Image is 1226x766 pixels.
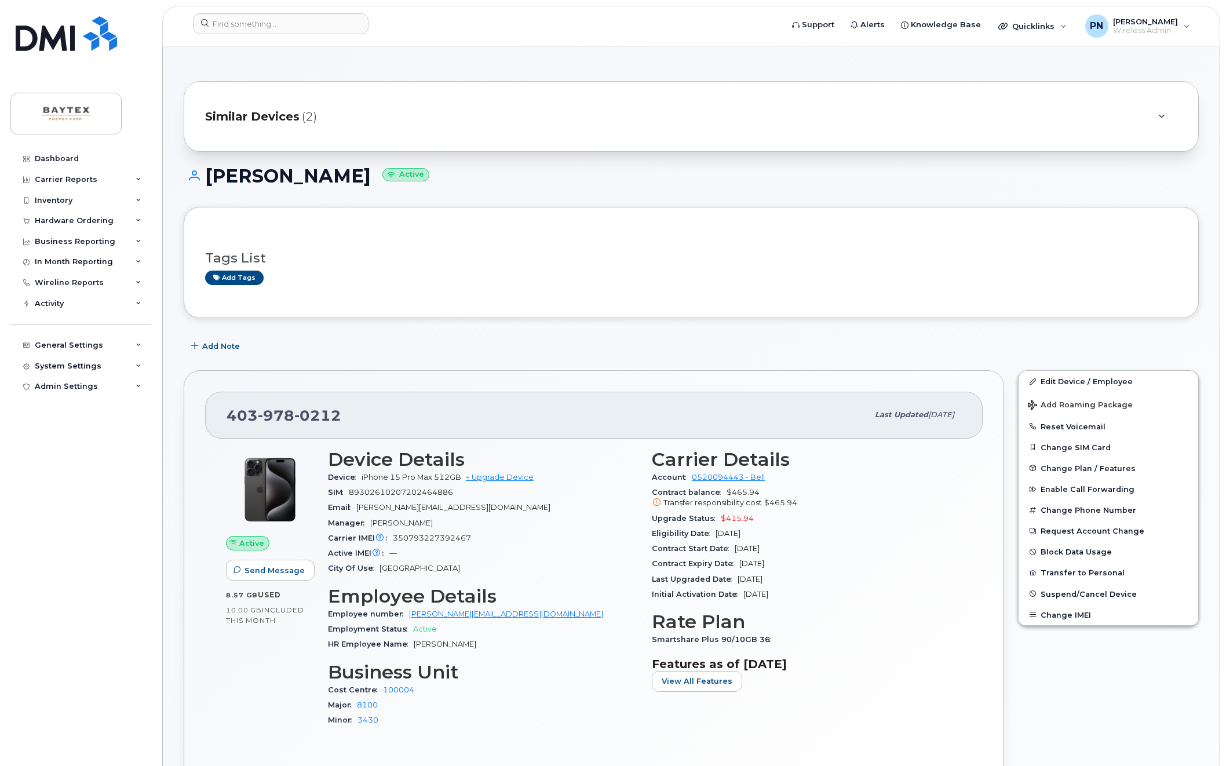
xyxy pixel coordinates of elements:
span: [PERSON_NAME][EMAIL_ADDRESS][DOMAIN_NAME] [356,503,550,512]
span: [DATE] [735,544,760,553]
h3: Carrier Details [652,449,962,470]
button: Enable Call Forwarding [1019,479,1198,499]
button: Change IMEI [1019,604,1198,625]
span: Upgrade Status [652,514,721,523]
span: City Of Use [328,564,380,572]
span: 89302610207202464886 [349,488,453,497]
span: Email [328,503,356,512]
span: Add Roaming Package [1028,400,1133,411]
span: Contract Start Date [652,544,735,553]
a: 100004 [383,685,414,694]
span: $465.94 [652,488,962,509]
button: View All Features [652,671,742,692]
button: Change Phone Number [1019,499,1198,520]
a: 0520094443 - Bell [692,473,765,482]
span: Initial Activation Date [652,590,743,599]
span: Similar Devices [205,108,300,125]
a: + Upgrade Device [466,473,534,482]
span: HR Employee Name [328,640,414,648]
span: Contract Expiry Date [652,559,739,568]
span: Employment Status [328,625,413,633]
h3: Business Unit [328,662,638,683]
span: Carrier IMEI [328,534,393,542]
span: Manager [328,519,370,527]
span: Enable Call Forwarding [1041,485,1134,494]
span: Minor [328,716,357,724]
span: [PERSON_NAME] [414,640,476,648]
span: [GEOGRAPHIC_DATA] [380,564,460,572]
span: Smartshare Plus 90/10GB 36 [652,635,776,644]
span: Change Plan / Features [1041,464,1136,472]
span: 10.00 GB [226,606,262,614]
button: Block Data Usage [1019,541,1198,562]
img: iPhone_15_Pro_Black.png [235,455,305,524]
span: [DATE] [928,410,954,419]
span: (2) [302,108,317,125]
span: $465.94 [764,498,797,507]
span: [PERSON_NAME] [370,519,433,527]
span: Active [239,538,264,549]
h3: Employee Details [328,586,638,607]
span: Eligibility Date [652,529,716,538]
span: Device [328,473,362,482]
span: Last updated [875,410,928,419]
span: Account [652,473,692,482]
span: used [258,590,281,599]
span: Send Message [245,565,305,576]
span: iPhone 15 Pro Max 512GB [362,473,461,482]
a: Add tags [205,271,264,285]
span: Transfer responsibility cost [663,498,762,507]
a: Edit Device / Employee [1019,371,1198,392]
span: Major [328,701,357,709]
span: [DATE] [743,590,768,599]
button: Change SIM Card [1019,437,1198,458]
span: Cost Centre [328,685,383,694]
a: [PERSON_NAME][EMAIL_ADDRESS][DOMAIN_NAME] [409,610,603,618]
span: Contract balance [652,488,727,497]
span: Active [413,625,437,633]
a: 8100 [357,701,378,709]
button: Request Account Change [1019,520,1198,541]
small: Active [382,168,429,181]
h3: Rate Plan [652,611,962,632]
span: [DATE] [716,529,740,538]
h3: Features as of [DATE] [652,657,962,671]
span: Employee number [328,610,409,618]
h3: Device Details [328,449,638,470]
span: 978 [258,407,294,424]
span: Active IMEI [328,549,389,557]
span: — [389,549,397,557]
span: 403 [227,407,341,424]
a: 3430 [357,716,378,724]
button: Send Message [226,560,315,581]
span: 0212 [294,407,341,424]
button: Transfer to Personal [1019,562,1198,583]
span: Last Upgraded Date [652,575,738,583]
span: 8.57 GB [226,591,258,599]
button: Add Note [184,335,250,356]
span: Suspend/Cancel Device [1041,589,1137,598]
span: $415.94 [721,514,754,523]
span: [DATE] [738,575,762,583]
button: Reset Voicemail [1019,416,1198,437]
span: [DATE] [739,559,764,568]
span: View All Features [662,676,732,687]
h1: [PERSON_NAME] [184,166,1199,186]
button: Add Roaming Package [1019,392,1198,416]
span: included this month [226,605,304,625]
span: SIM [328,488,349,497]
span: 350793227392467 [393,534,471,542]
span: Add Note [202,341,240,352]
button: Change Plan / Features [1019,458,1198,479]
h3: Tags List [205,251,1177,265]
button: Suspend/Cancel Device [1019,583,1198,604]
